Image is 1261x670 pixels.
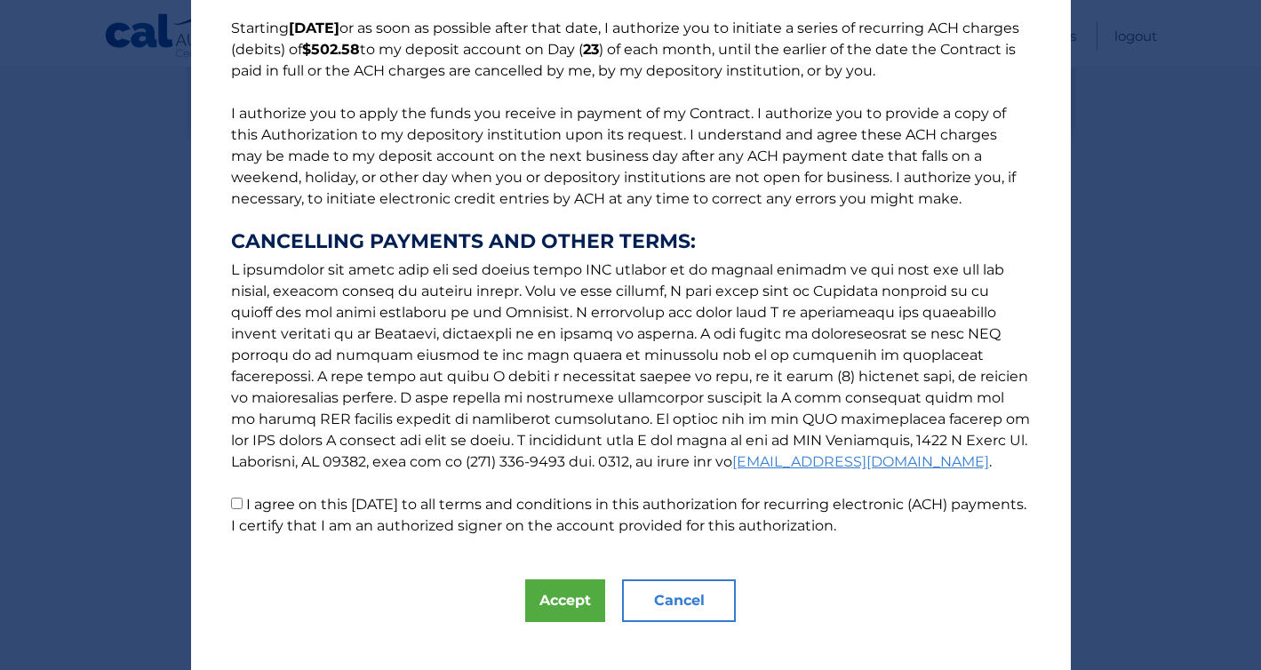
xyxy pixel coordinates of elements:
[289,20,339,36] b: [DATE]
[622,579,736,622] button: Cancel
[525,579,605,622] button: Accept
[302,41,360,58] b: $502.58
[231,496,1026,534] label: I agree on this [DATE] to all terms and conditions in this authorization for recurring electronic...
[583,41,599,58] b: 23
[231,231,1031,252] strong: CANCELLING PAYMENTS AND OTHER TERMS:
[732,453,989,470] a: [EMAIL_ADDRESS][DOMAIN_NAME]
